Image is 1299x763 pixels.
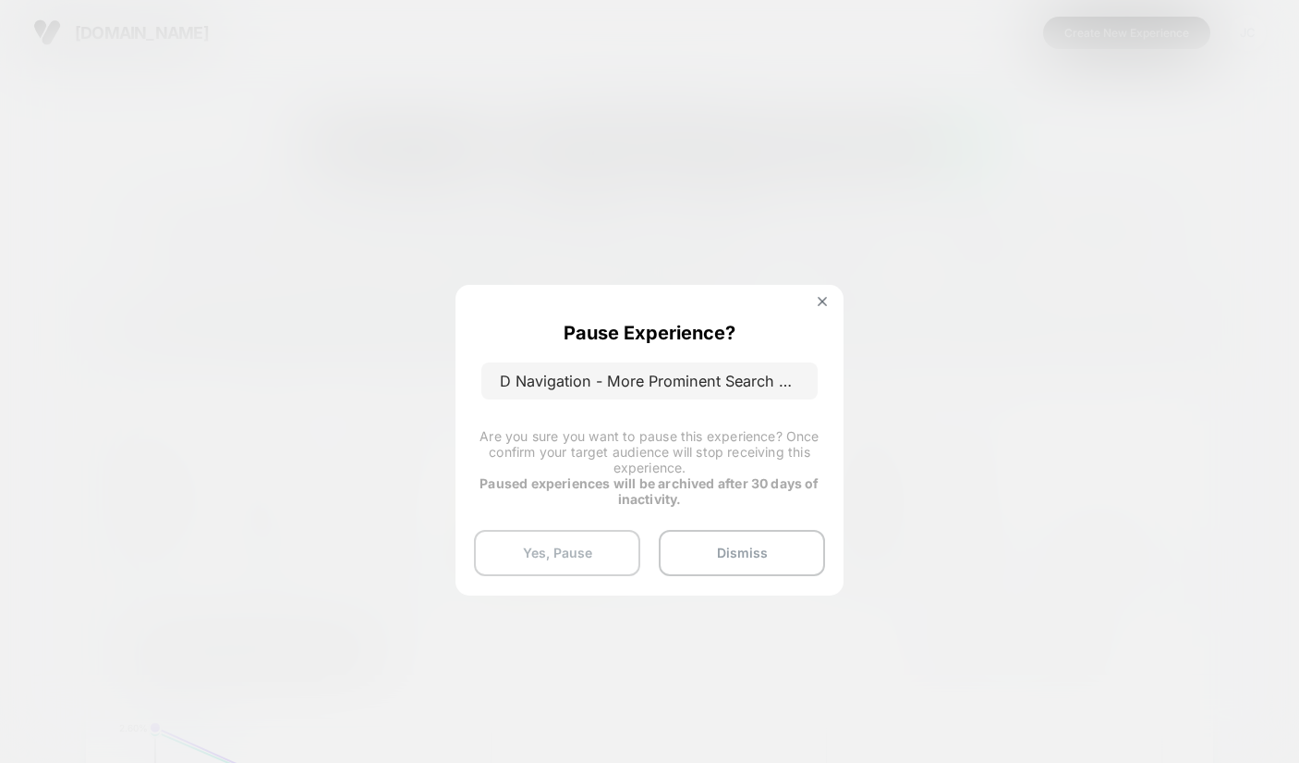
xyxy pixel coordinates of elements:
[564,322,735,344] p: Pause Experience?
[481,363,818,400] p: D Navigation - More Prominent Search Bar
[659,530,825,576] button: Dismiss
[818,297,827,306] img: close
[474,530,640,576] button: Yes, Pause
[480,428,819,475] span: Are you sure you want to pause this experience? Once confirm your target audience will stop recei...
[480,475,819,507] strong: Paused experiences will be archived after 30 days of inactivity.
